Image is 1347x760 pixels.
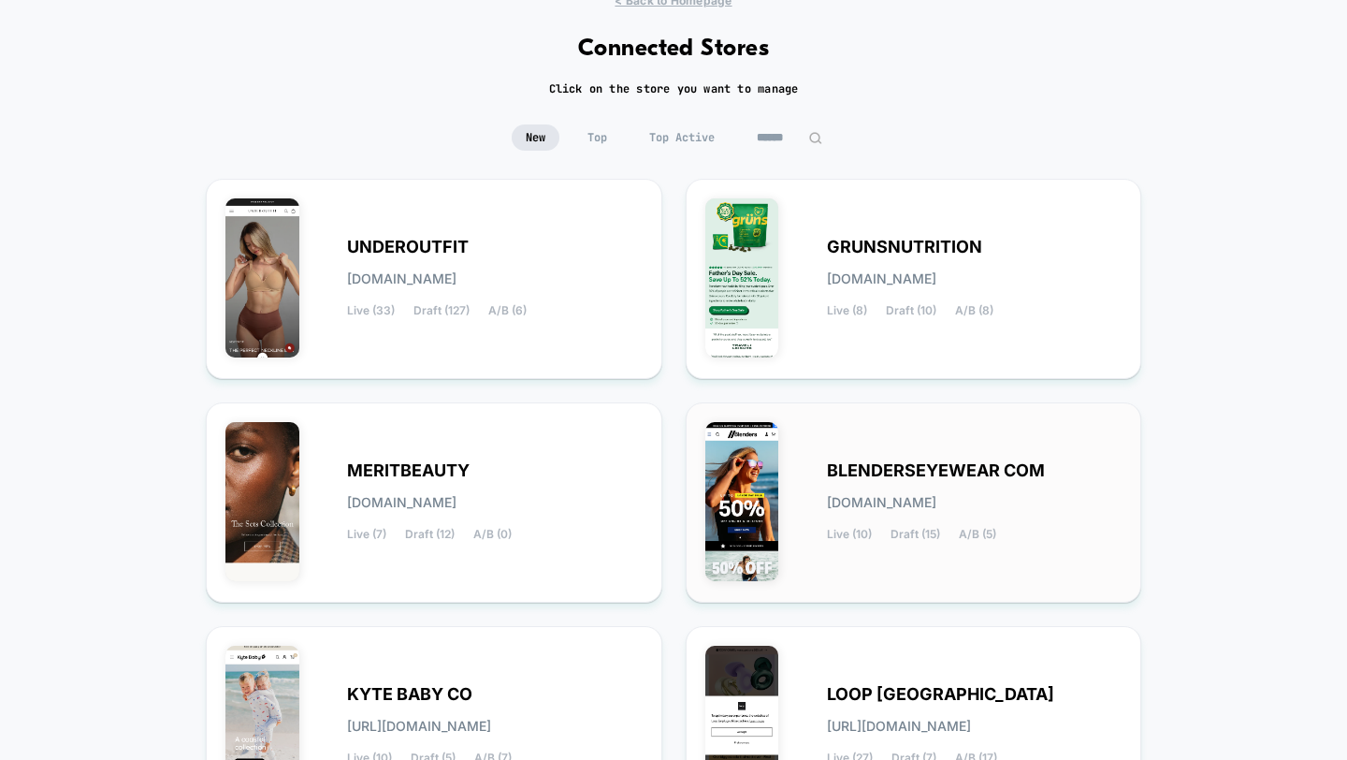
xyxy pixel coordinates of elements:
span: Live (7) [347,528,386,541]
span: Live (10) [827,528,872,541]
img: BLENDERSEYEWEAR_COM [705,422,779,581]
img: GRUNSNUTRITION [705,198,779,358]
span: [DOMAIN_NAME] [347,272,456,285]
span: [DOMAIN_NAME] [347,496,456,509]
span: A/B (6) [488,304,527,317]
span: [DOMAIN_NAME] [827,272,936,285]
span: Draft (12) [405,528,455,541]
span: A/B (0) [473,528,512,541]
span: KYTE BABY CO [347,688,472,701]
span: Top [573,124,621,151]
span: [DOMAIN_NAME] [827,496,936,509]
span: BLENDERSEYEWEAR COM [827,464,1045,477]
span: MERITBEAUTY [347,464,470,477]
span: Live (33) [347,304,395,317]
span: Draft (127) [413,304,470,317]
span: Draft (10) [886,304,936,317]
span: Live (8) [827,304,867,317]
span: [URL][DOMAIN_NAME] [347,720,491,733]
span: Top Active [635,124,729,151]
span: GRUNSNUTRITION [827,241,982,254]
span: A/B (5) [959,528,996,541]
span: UNDEROUTFIT [347,241,469,254]
h2: Click on the store you want to manage [549,81,799,96]
span: [URL][DOMAIN_NAME] [827,720,971,733]
span: LOOP [GEOGRAPHIC_DATA] [827,688,1054,701]
span: New [512,124,559,151]
h1: Connected Stores [578,36,770,63]
img: edit [808,131,822,145]
span: A/B (8) [955,304,993,317]
img: MERITBEAUTY [225,422,299,581]
span: Draft (15) [891,528,940,541]
img: UNDEROUTFIT [225,198,299,358]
